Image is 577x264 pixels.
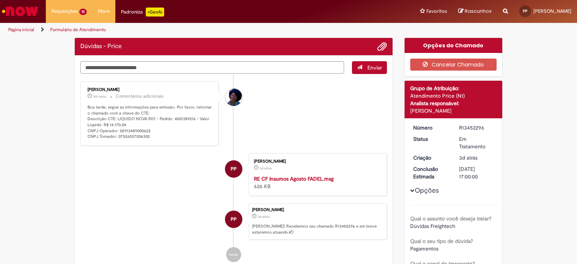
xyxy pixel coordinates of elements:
[410,223,455,229] span: Dúvidas Freightech
[258,214,270,219] time: 27/08/2025 12:52:45
[6,23,379,37] ul: Trilhas de página
[408,165,454,180] dt: Conclusão Estimada
[426,8,447,15] span: Favoritos
[254,175,379,190] div: 626 KB
[459,165,494,180] div: [DATE] 17:00:00
[225,160,242,178] div: Paulo Paulino
[231,210,237,228] span: PP
[459,154,477,161] span: 3d atrás
[260,166,272,170] time: 27/08/2025 12:52:39
[533,8,571,14] span: [PERSON_NAME]
[254,175,334,182] a: RE CF Insumos Agosto FADEL.msg
[116,93,164,100] small: Comentários adicionais
[252,223,383,235] p: [PERSON_NAME]! Recebemos seu chamado R13452296 e em breve estaremos atuando.
[258,214,270,219] span: 3d atrás
[459,124,494,131] div: R13452296
[458,8,492,15] a: Rascunhos
[377,42,387,51] button: Adicionar anexos
[146,8,164,17] p: +GenAi
[465,8,492,15] span: Rascunhos
[98,8,110,15] span: More
[121,8,164,17] div: Padroniza
[459,154,494,161] div: 27/08/2025 12:52:45
[79,9,87,15] span: 13
[352,61,387,74] button: Enviar
[408,154,454,161] dt: Criação
[410,92,497,100] div: Atendimento Price (N1)
[405,38,503,53] div: Opções do Chamado
[231,160,237,178] span: PP
[8,27,34,33] a: Página inicial
[408,124,454,131] dt: Número
[410,245,438,252] span: Pagamentos
[254,159,379,164] div: [PERSON_NAME]
[410,238,473,244] b: Qual o seu tipo de dúvida?
[93,94,106,99] time: 29/08/2025 17:02:34
[367,64,382,71] span: Enviar
[410,107,497,115] div: [PERSON_NAME]
[1,4,39,19] img: ServiceNow
[260,166,272,170] span: 3d atrás
[80,43,122,50] h2: Dúvidas - Price Histórico de tíquete
[80,61,344,74] textarea: Digite sua mensagem aqui...
[93,94,106,99] span: 16h atrás
[459,135,494,150] div: Em Tratamento
[408,135,454,143] dt: Status
[88,87,213,92] div: [PERSON_NAME]
[225,89,242,106] div: Esther Teodoro Da Silva
[252,208,383,212] div: [PERSON_NAME]
[51,8,78,15] span: Requisições
[459,154,477,161] time: 27/08/2025 12:52:45
[410,59,497,71] button: Cancelar Chamado
[80,204,387,240] li: Paulo Paulino
[410,84,497,92] div: Grupo de Atribuição:
[410,215,491,222] b: Qual o assunto você deseja tratar?
[523,9,527,14] span: PP
[50,27,106,33] a: Formulário de Atendimento
[410,100,497,107] div: Analista responsável:
[225,211,242,228] div: Paulo Paulino
[88,104,213,140] p: Boa tarde, segue as informações para emissão. Por favor, retornar o chamado com a chave do CTE: D...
